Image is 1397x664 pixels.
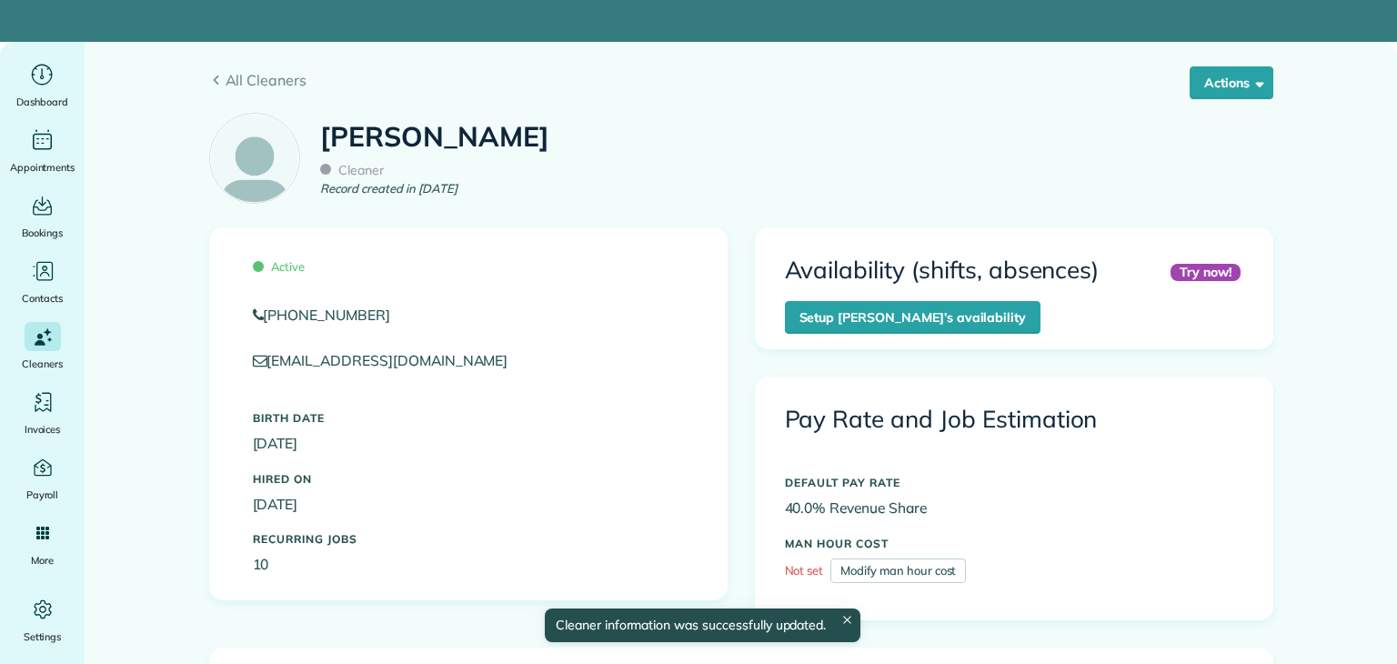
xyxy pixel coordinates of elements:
[22,289,63,307] span: Contacts
[7,126,77,176] a: Appointments
[785,477,1243,488] h5: DEFAULT PAY RATE
[22,224,64,242] span: Bookings
[253,412,684,424] h5: Birth Date
[320,162,384,178] span: Cleaner
[25,420,61,438] span: Invoices
[1171,264,1241,281] div: Try now!
[7,191,77,242] a: Bookings
[7,257,77,307] a: Contacts
[253,533,684,545] h5: Recurring Jobs
[785,538,1243,549] h5: MAN HOUR COST
[253,259,306,274] span: Active
[253,305,684,326] a: [PHONE_NUMBER]
[226,69,1273,91] span: All Cleaners
[16,93,68,111] span: Dashboard
[7,453,77,504] a: Payroll
[545,609,860,642] div: Cleaner information was successfully updated.
[1190,66,1273,99] button: Actions
[7,595,77,646] a: Settings
[7,387,77,438] a: Invoices
[253,433,684,454] p: [DATE]
[253,351,526,369] a: [EMAIL_ADDRESS][DOMAIN_NAME]
[253,554,684,575] p: 10
[785,257,1100,284] h3: Availability (shifts, absences)
[7,60,77,111] a: Dashboard
[785,498,1243,518] p: 40.0% Revenue Share
[24,628,62,646] span: Settings
[253,494,684,515] p: [DATE]
[31,551,54,569] span: More
[830,558,966,584] a: Modify man hour cost
[320,180,457,198] em: Record created in [DATE]
[209,69,1273,91] a: All Cleaners
[253,473,684,485] h5: Hired On
[26,486,59,504] span: Payroll
[785,563,824,578] span: Not set
[210,114,299,203] img: employee_icon-c2f8239691d896a72cdd9dc41cfb7b06f9d69bdd837a2ad469be8ff06ab05b5f.png
[785,301,1041,334] a: Setup [PERSON_NAME]’s availability
[785,407,1243,433] h3: Pay Rate and Job Estimation
[320,122,549,152] h1: [PERSON_NAME]
[10,158,75,176] span: Appointments
[22,355,63,373] span: Cleaners
[7,322,77,373] a: Cleaners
